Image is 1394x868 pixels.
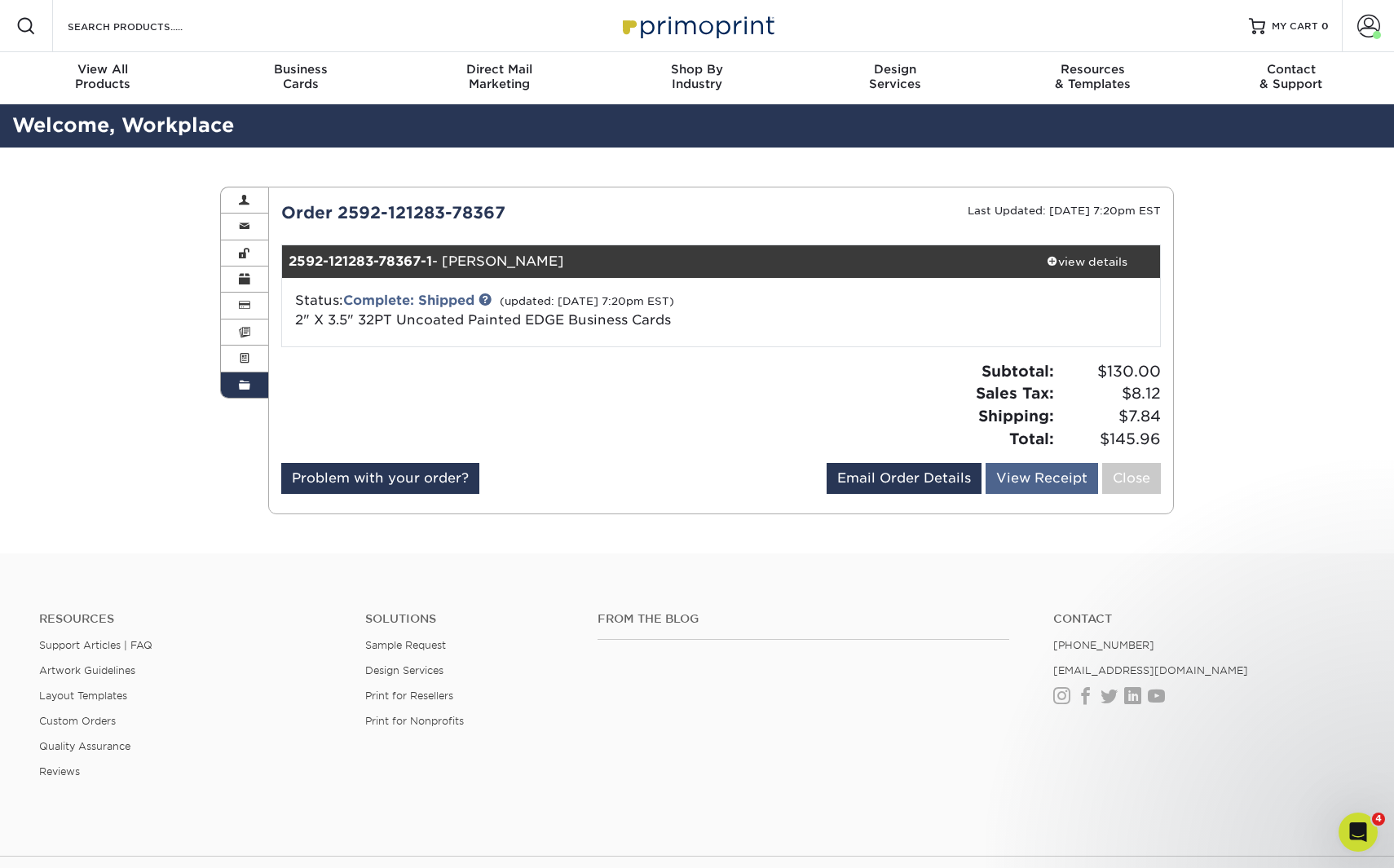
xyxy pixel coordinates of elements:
[400,62,598,91] div: Marketing
[968,205,1161,217] small: Last Updated: [DATE] 7:20pm EST
[39,690,127,702] a: Layout Templates
[1192,62,1390,77] span: Contact
[39,664,135,676] a: Artwork Guidelines
[1339,813,1378,852] iframe: Intercom live chat
[1321,20,1329,32] span: 0
[365,690,453,702] a: Print for Resellers
[400,52,598,104] a: Direct MailMarketing
[1009,430,1054,447] strong: Total:
[796,62,994,77] span: Design
[343,293,474,308] a: Complete: Shipped
[39,639,152,651] a: Support Articles | FAQ
[295,312,671,328] a: 2" X 3.5" 32PT Uncoated Painted EDGE Business Cards
[978,407,1054,425] strong: Shipping:
[598,62,796,91] div: Industry
[39,612,341,626] h4: Resources
[202,52,400,104] a: BusinessCards
[365,639,446,651] a: Sample Request
[282,245,1014,278] div: - [PERSON_NAME]
[39,740,130,752] a: Quality Assurance
[994,62,1192,77] span: Resources
[4,52,202,104] a: View AllProducts
[289,253,432,269] strong: 2592-121283-78367-1
[598,52,796,104] a: Shop ByIndustry
[598,612,1009,626] h4: From the Blog
[598,62,796,77] span: Shop By
[1192,52,1390,104] a: Contact& Support
[365,715,464,727] a: Print for Nonprofits
[1372,813,1385,826] span: 4
[1192,62,1390,91] div: & Support
[4,62,202,77] span: View All
[986,463,1098,494] a: View Receipt
[66,16,225,36] input: SEARCH PRODUCTS.....
[202,62,400,91] div: Cards
[365,612,573,626] h4: Solutions
[39,765,80,778] a: Reviews
[1059,382,1161,405] span: $8.12
[1272,20,1318,33] span: MY CART
[1059,428,1161,451] span: $145.96
[615,8,779,43] img: Primoprint
[994,52,1192,104] a: Resources& Templates
[796,62,994,91] div: Services
[281,463,479,494] a: Problem with your order?
[365,664,443,676] a: Design Services
[827,463,982,494] a: Email Order Details
[4,62,202,91] div: Products
[994,62,1192,91] div: & Templates
[500,295,674,307] small: (updated: [DATE] 7:20pm EST)
[283,291,867,330] div: Status:
[1059,405,1161,428] span: $7.84
[1013,245,1160,278] a: view details
[39,715,116,727] a: Custom Orders
[1053,639,1154,651] a: [PHONE_NUMBER]
[1053,664,1248,676] a: [EMAIL_ADDRESS][DOMAIN_NAME]
[202,62,400,77] span: Business
[976,384,1054,402] strong: Sales Tax:
[269,200,721,225] div: Order 2592-121283-78367
[982,362,1054,380] strong: Subtotal:
[1013,253,1160,270] div: view details
[1102,463,1161,494] a: Close
[796,52,994,104] a: DesignServices
[1059,360,1161,383] span: $130.00
[1053,612,1355,626] a: Contact
[400,62,598,77] span: Direct Mail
